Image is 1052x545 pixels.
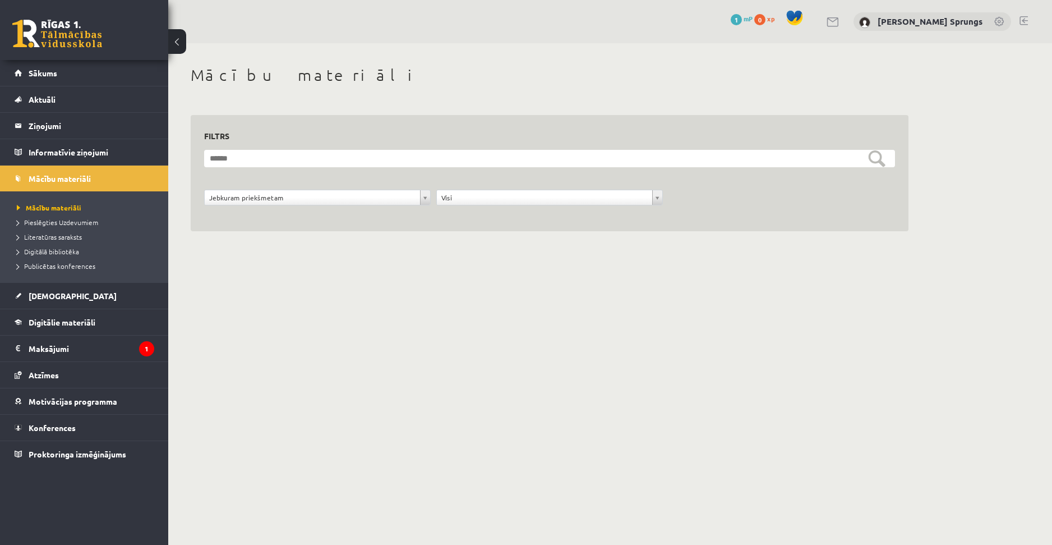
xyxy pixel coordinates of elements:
[754,14,765,25] span: 0
[29,336,154,361] legend: Maksājumi
[15,336,154,361] a: Maksājumi1
[744,14,753,23] span: mP
[209,190,416,205] span: Jebkuram priekšmetam
[139,341,154,356] i: 1
[17,218,98,227] span: Pieslēgties Uzdevumiem
[437,190,662,205] a: Visi
[17,261,157,271] a: Publicētas konferences
[15,60,154,86] a: Sākums
[29,68,57,78] span: Sākums
[731,14,742,25] span: 1
[17,232,82,241] span: Literatūras saraksts
[29,449,126,459] span: Proktoringa izmēģinājums
[15,166,154,191] a: Mācību materiāli
[878,16,982,27] a: [PERSON_NAME] Sprungs
[859,17,870,28] img: Didzis Daniels Sprungs
[15,441,154,467] a: Proktoringa izmēģinājums
[731,14,753,23] a: 1 mP
[17,203,81,212] span: Mācību materiāli
[15,388,154,414] a: Motivācijas programma
[205,190,430,205] a: Jebkuram priekšmetam
[17,203,157,213] a: Mācību materiāli
[754,14,780,23] a: 0 xp
[29,113,154,139] legend: Ziņojumi
[191,66,908,85] h1: Mācību materiāli
[15,86,154,112] a: Aktuāli
[15,283,154,309] a: [DEMOGRAPHIC_DATA]
[441,190,648,205] span: Visi
[17,217,157,227] a: Pieslēgties Uzdevumiem
[29,173,91,184] span: Mācību materiāli
[15,362,154,388] a: Atzīmes
[29,291,117,301] span: [DEMOGRAPHIC_DATA]
[15,309,154,335] a: Digitālie materiāli
[15,415,154,441] a: Konferences
[15,113,154,139] a: Ziņojumi
[204,129,882,144] h3: Filtrs
[29,370,59,380] span: Atzīmes
[29,94,56,104] span: Aktuāli
[29,396,117,406] span: Motivācijas programma
[17,246,157,257] a: Digitālā bibliotēka
[29,317,95,327] span: Digitālie materiāli
[12,20,102,48] a: Rīgas 1. Tālmācības vidusskola
[767,14,774,23] span: xp
[17,232,157,242] a: Literatūras saraksts
[17,247,79,256] span: Digitālā bibliotēka
[29,139,154,165] legend: Informatīvie ziņojumi
[15,139,154,165] a: Informatīvie ziņojumi
[17,262,95,271] span: Publicētas konferences
[29,423,76,433] span: Konferences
